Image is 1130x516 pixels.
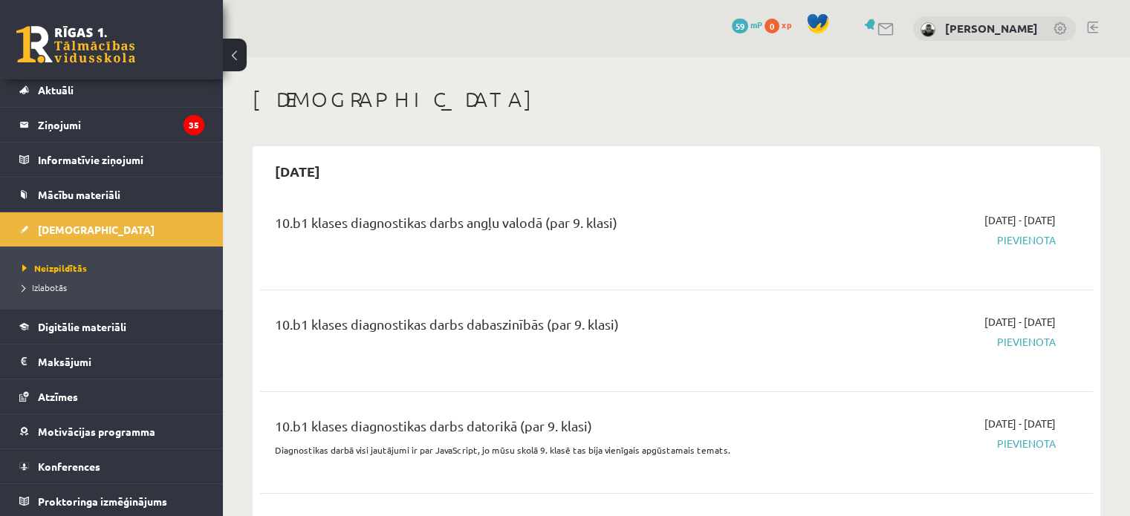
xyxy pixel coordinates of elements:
a: Digitālie materiāli [19,310,204,344]
a: Aktuāli [19,73,204,107]
h1: [DEMOGRAPHIC_DATA] [253,87,1100,112]
a: [DEMOGRAPHIC_DATA] [19,212,204,246]
a: 59 mP [732,19,762,30]
span: Motivācijas programma [38,425,155,438]
span: Proktoringa izmēģinājums [38,494,167,508]
legend: Ziņojumi [38,108,204,142]
span: Mācību materiāli [38,188,120,201]
span: Pievienota [811,436,1056,451]
a: 0 xp [764,19,799,30]
a: Maksājumi [19,344,204,379]
div: 10.b1 klases diagnostikas darbs dabaszinībās (par 9. klasi) [275,314,788,342]
span: Digitālie materiāli [38,320,126,333]
p: Diagnostikas darbā visi jautājumi ir par JavaScript, jo mūsu skolā 9. klasē tas bija vienīgais ap... [275,443,788,457]
div: 10.b1 klases diagnostikas darbs datorikā (par 9. klasi) [275,416,788,443]
span: Aktuāli [38,83,74,97]
span: [DATE] - [DATE] [984,416,1056,431]
legend: Maksājumi [38,344,204,379]
a: Informatīvie ziņojumi [19,143,204,177]
span: mP [750,19,762,30]
span: Pievienota [811,334,1056,350]
a: Izlabotās [22,281,208,294]
legend: Informatīvie ziņojumi [38,143,204,177]
span: [DEMOGRAPHIC_DATA] [38,223,155,236]
span: [DATE] - [DATE] [984,314,1056,330]
a: Atzīmes [19,379,204,414]
i: 35 [184,115,204,135]
span: Izlabotās [22,281,67,293]
span: xp [782,19,791,30]
span: 59 [732,19,748,33]
img: Mārtiņš Balodis [920,22,935,37]
span: Pievienota [811,232,1056,248]
a: [PERSON_NAME] [945,21,1038,36]
a: Neizpildītās [22,261,208,275]
a: Konferences [19,449,204,483]
a: Rīgas 1. Tālmācības vidusskola [16,26,135,63]
a: Mācību materiāli [19,177,204,212]
span: Atzīmes [38,390,78,403]
span: 0 [764,19,779,33]
a: Ziņojumi35 [19,108,204,142]
h2: [DATE] [260,154,335,189]
a: Motivācijas programma [19,414,204,448]
span: Neizpildītās [22,262,87,274]
div: 10.b1 klases diagnostikas darbs angļu valodā (par 9. klasi) [275,212,788,240]
span: [DATE] - [DATE] [984,212,1056,228]
span: Konferences [38,460,100,473]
